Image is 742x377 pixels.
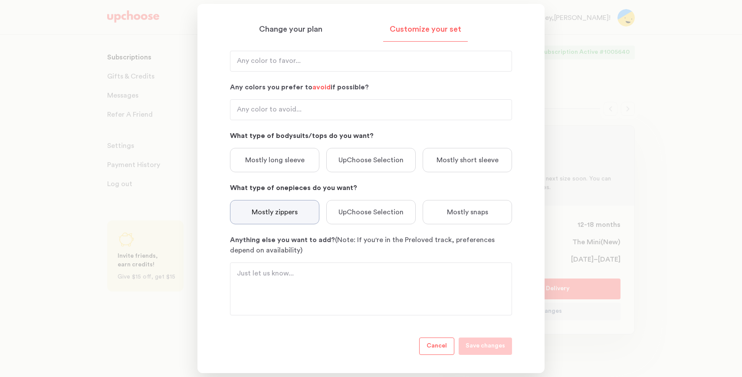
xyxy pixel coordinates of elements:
p: UpChoose Selection [338,155,404,165]
button: Save changes [459,338,512,355]
span: if possible? [331,84,369,91]
p: Change your plan [259,24,322,35]
p: Mostly long sleeve [245,155,305,165]
p: Mostly zippers [252,207,298,217]
input: Any color to avoid... [230,99,512,120]
p: What type of onepieces do you want? [230,183,512,193]
button: Cancel [419,338,454,355]
p: Mostly short sleeve [437,155,499,165]
p: What type of bodysuits/tops do you want? [230,131,512,141]
p: Cancel [427,341,447,351]
p: Anything else you want to add? [230,235,512,256]
p: Save changes [466,341,505,351]
span: (Note: If you're in the Preloved track, preferences depend on availability) [230,236,495,254]
p: Customize your set [390,24,461,35]
p: UpChoose Selection [338,207,404,217]
input: Any color to favor... [230,51,512,72]
span: avoid [312,84,331,91]
p: Any colors you prefer to [230,82,512,92]
p: Mostly snaps [447,207,488,217]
